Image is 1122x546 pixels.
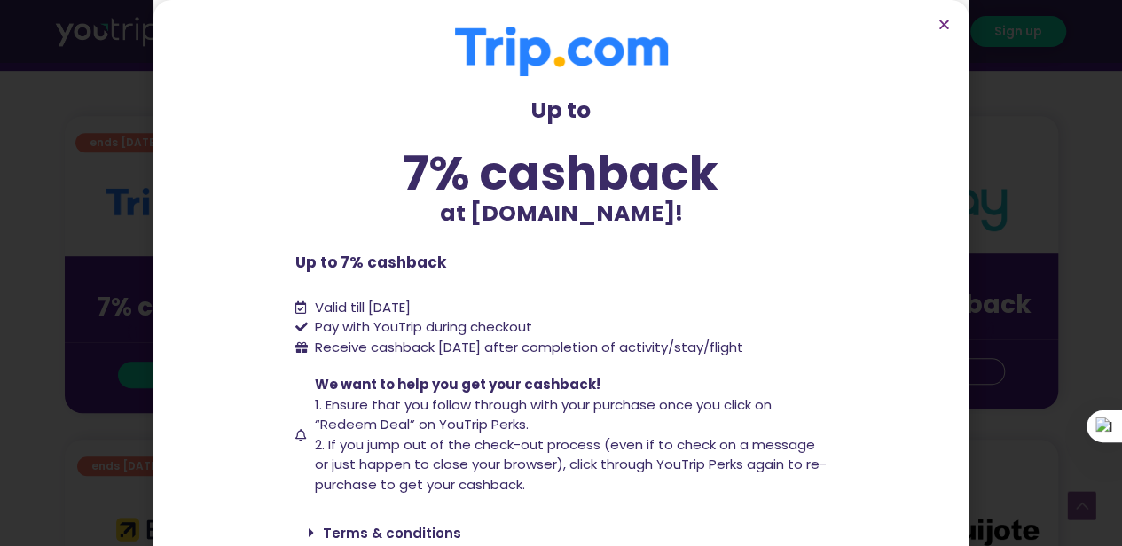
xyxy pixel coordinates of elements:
[315,375,600,394] span: We want to help you get your cashback!
[310,317,532,338] span: Pay with YouTrip during checkout
[295,94,828,128] p: Up to
[315,298,411,316] span: Valid till [DATE]
[315,435,827,494] span: 2. If you jump out of the check-out process (even if to check on a message or just happen to clos...
[315,338,743,356] span: Receive cashback [DATE] after completion of activity/stay/flight
[938,18,951,31] a: Close
[295,252,446,273] b: Up to 7% cashback
[295,197,828,230] p: at [DOMAIN_NAME]!
[315,395,772,434] span: 1. Ensure that you follow through with your purchase once you click on “Redeem Deal” on YouTrip P...
[295,150,828,197] div: 7% cashback
[323,524,461,542] a: Terms & conditions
